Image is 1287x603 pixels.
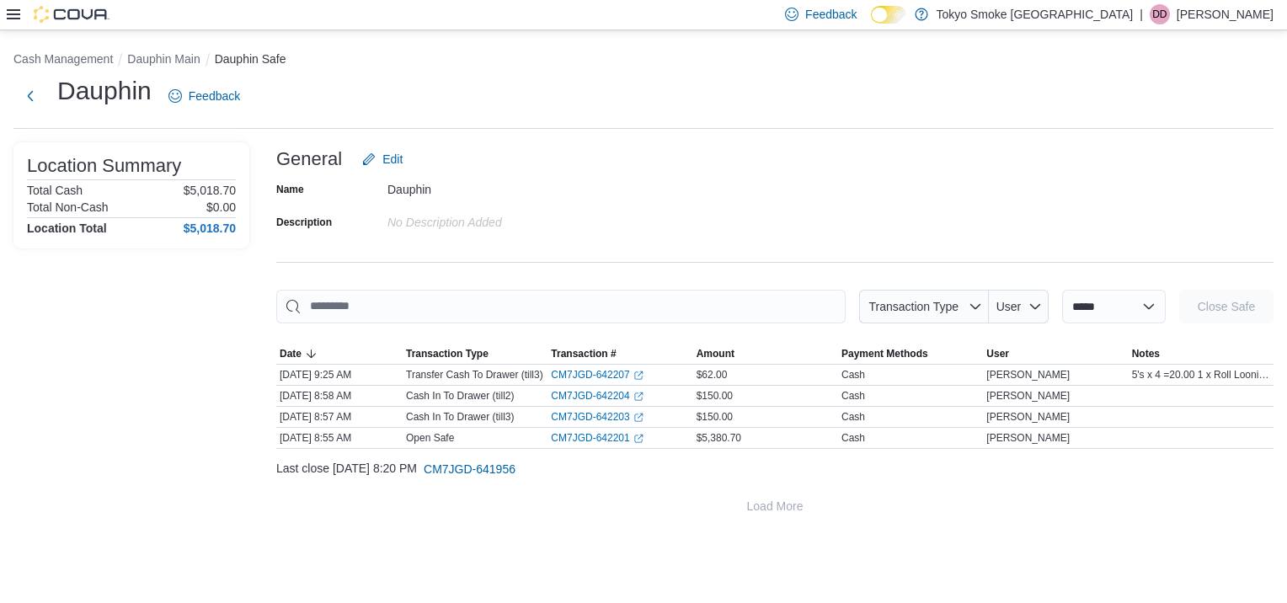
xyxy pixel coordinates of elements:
div: Cash [841,368,865,382]
button: Next [13,79,47,113]
p: | [1140,4,1143,24]
button: Close Safe [1179,290,1274,323]
button: Dauphin Safe [215,52,286,66]
h3: Location Summary [27,156,181,176]
label: Name [276,183,304,196]
h1: Dauphin [57,74,152,108]
span: Date [280,347,302,360]
span: [PERSON_NAME] [986,368,1070,382]
button: User [983,344,1128,364]
input: Dark Mode [871,6,906,24]
span: Amount [697,347,734,360]
div: Cash [841,431,865,445]
span: Edit [382,151,403,168]
span: CM7JGD-641956 [424,461,515,478]
span: DD [1152,4,1167,24]
button: Transaction Type [403,344,547,364]
button: Load More [276,489,1274,523]
span: Transaction Type [406,347,489,360]
button: Edit [355,142,409,176]
span: User [996,300,1022,313]
a: CM7JGD-642203External link [551,410,643,424]
span: Payment Methods [841,347,928,360]
span: Transaction # [551,347,616,360]
button: Notes [1129,344,1274,364]
button: Amount [693,344,838,364]
div: [DATE] 8:57 AM [276,407,403,427]
div: [DATE] 9:25 AM [276,365,403,385]
button: Payment Methods [838,344,983,364]
p: $0.00 [206,200,236,214]
span: $150.00 [697,410,733,424]
svg: External link [633,434,643,444]
p: Cash In To Drawer (till3) [406,410,514,424]
svg: External link [633,392,643,402]
span: [PERSON_NAME] [986,410,1070,424]
div: Cash [841,389,865,403]
button: Transaction Type [859,290,989,323]
div: Darian Demeria [1150,4,1170,24]
img: Cova [34,6,109,23]
button: Date [276,344,403,364]
span: Feedback [805,6,857,23]
p: Tokyo Smoke [GEOGRAPHIC_DATA] [937,4,1134,24]
p: Transfer Cash To Drawer (till3) [406,368,543,382]
span: Feedback [189,88,240,104]
span: Transaction Type [868,300,959,313]
div: Cash [841,410,865,424]
span: Load More [747,498,804,515]
p: Open Safe [406,431,454,445]
span: $150.00 [697,389,733,403]
div: [DATE] 8:58 AM [276,386,403,406]
button: Transaction # [547,344,692,364]
div: No Description added [387,209,613,229]
button: User [989,290,1049,323]
p: Cash In To Drawer (till2) [406,389,514,403]
h4: Location Total [27,221,107,235]
span: Close Safe [1198,298,1255,315]
span: 5's x 4 =20.00 1 x Roll Loonies = 25.00 1 x Roll Quarters = 10.00 1 x Roll Dimes = 5.00 1 x Roll ... [1132,368,1270,382]
span: [PERSON_NAME] [986,431,1070,445]
a: CM7JGD-642201External link [551,431,643,445]
h6: Total Cash [27,184,83,197]
h6: Total Non-Cash [27,200,109,214]
a: CM7JGD-642207External link [551,368,643,382]
span: [PERSON_NAME] [986,389,1070,403]
div: [DATE] 8:55 AM [276,428,403,448]
a: Feedback [162,79,247,113]
button: Cash Management [13,52,113,66]
nav: An example of EuiBreadcrumbs [13,51,1274,71]
span: User [986,347,1009,360]
div: Last close [DATE] 8:20 PM [276,452,1274,486]
span: $5,380.70 [697,431,741,445]
h3: General [276,149,342,169]
button: CM7JGD-641956 [417,452,522,486]
button: Dauphin Main [127,52,200,66]
svg: External link [633,371,643,381]
input: This is a search bar. As you type, the results lower in the page will automatically filter. [276,290,846,323]
p: $5,018.70 [184,184,236,197]
span: $62.00 [697,368,728,382]
h4: $5,018.70 [184,221,236,235]
a: CM7JGD-642204External link [551,389,643,403]
svg: External link [633,413,643,423]
span: Notes [1132,347,1160,360]
div: Dauphin [387,176,613,196]
p: [PERSON_NAME] [1177,4,1274,24]
label: Description [276,216,332,229]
